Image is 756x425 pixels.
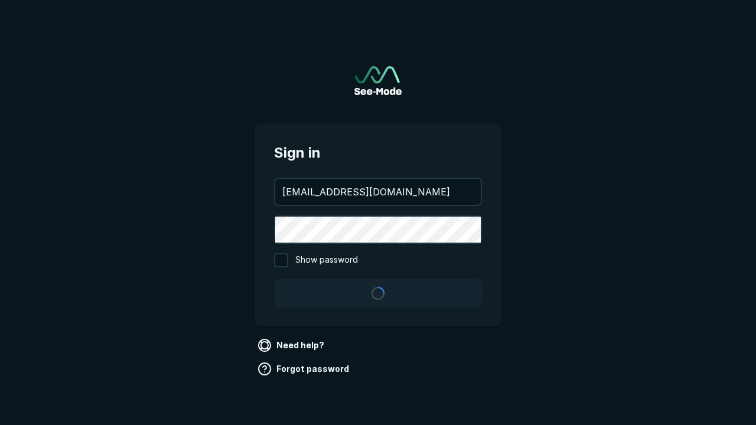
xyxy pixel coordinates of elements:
input: your@email.com [275,179,481,205]
img: See-Mode Logo [354,66,402,95]
span: Sign in [274,142,482,164]
span: Show password [295,253,358,267]
a: Forgot password [255,359,354,378]
a: Need help? [255,336,329,355]
a: Go to sign in [354,66,402,95]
